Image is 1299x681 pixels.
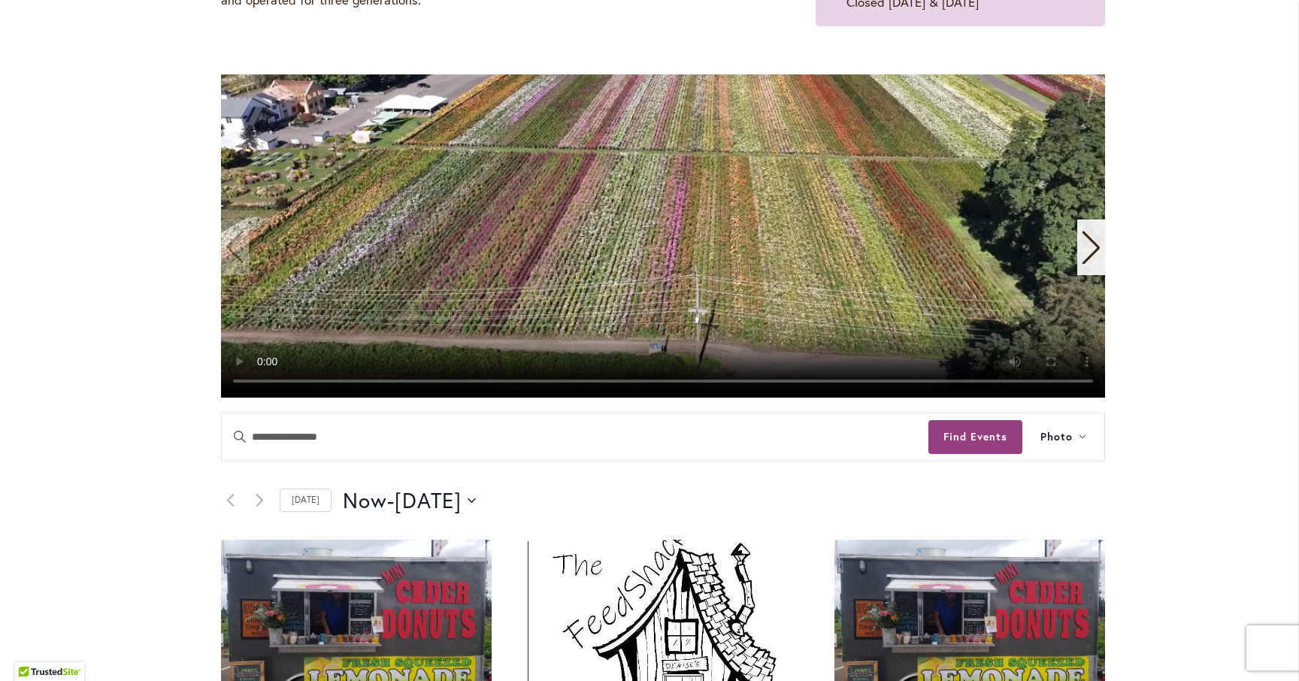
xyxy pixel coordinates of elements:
[250,492,268,510] a: Next Events
[11,628,53,670] iframe: Launch Accessibility Center
[1022,413,1104,461] button: Photo
[928,420,1022,454] button: Find Events
[280,489,332,512] a: Click to select today's date
[343,486,476,516] button: Click to toggle datepicker
[221,492,239,510] a: Previous Events
[395,486,462,516] span: [DATE]
[221,74,1105,398] swiper-slide: 1 / 11
[222,413,928,461] input: Enter Keyword. Search for events by Keyword.
[1040,428,1073,446] span: Photo
[343,486,387,516] span: Now
[387,486,395,516] span: -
